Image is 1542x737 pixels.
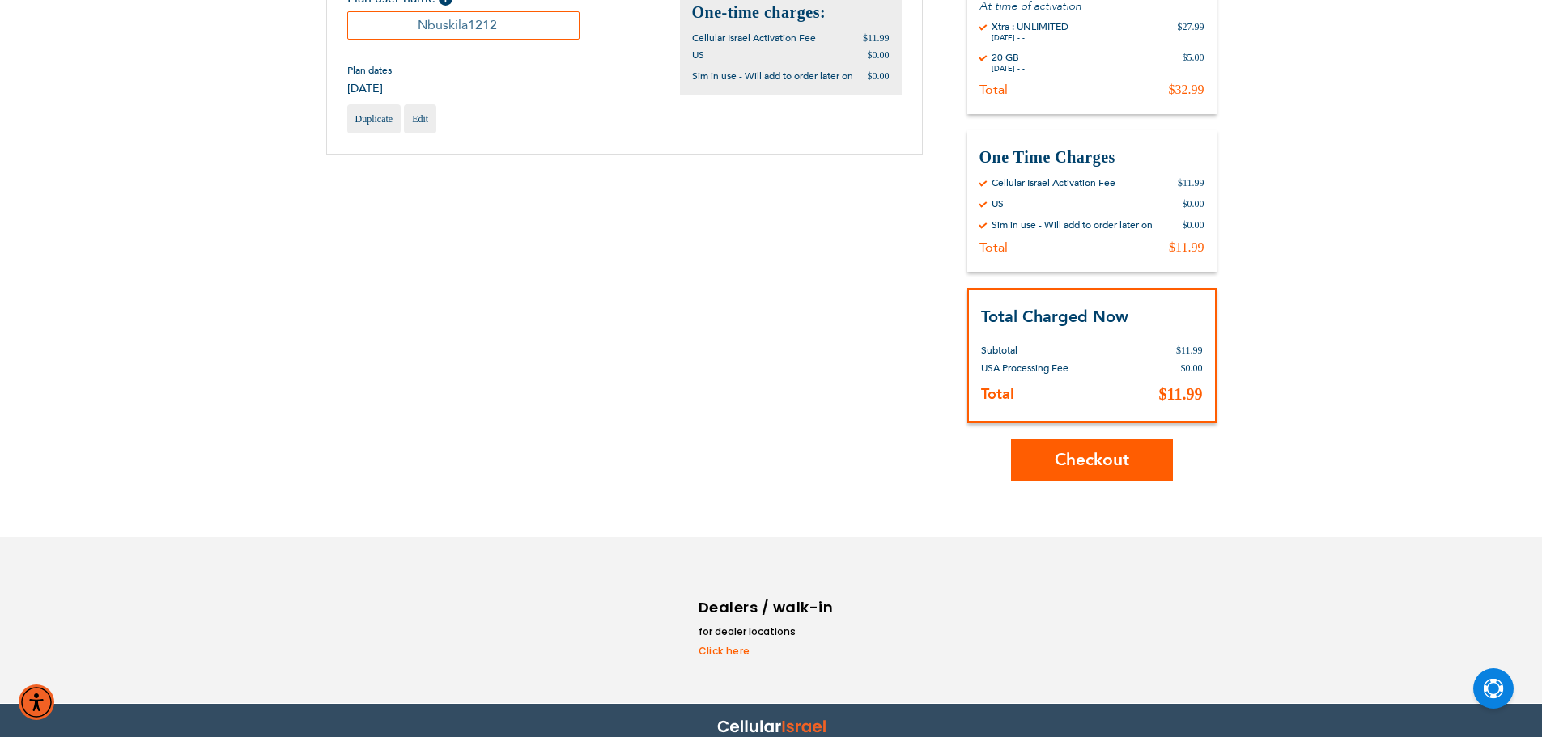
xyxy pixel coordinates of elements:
[981,306,1128,328] strong: Total Charged Now
[1178,20,1204,43] div: $27.99
[1178,176,1204,189] div: $11.99
[347,81,392,96] span: [DATE]
[979,239,1008,256] div: Total
[692,32,816,44] span: Cellular Israel Activation Fee
[1183,51,1204,74] div: $5.00
[981,329,1129,359] th: Subtotal
[992,218,1153,231] div: Sim in use - Will add to order later on
[1181,362,1203,374] span: $0.00
[863,32,890,44] span: $11.99
[1176,345,1203,356] span: $11.99
[992,197,1004,210] div: US
[1169,82,1204,98] div: $32.99
[979,146,1204,168] h3: One Time Charges
[979,82,1008,98] div: Total
[404,104,436,133] a: Edit
[868,49,890,61] span: $0.00
[1011,439,1173,481] button: Checkout
[981,362,1068,375] span: USA Processing Fee
[692,49,704,61] span: US
[981,384,1014,405] strong: Total
[699,644,836,659] a: Click here
[699,595,836,620] h6: Dealers / walk-in
[412,113,428,125] span: Edit
[1183,197,1204,210] div: $0.00
[1169,239,1204,256] div: $11.99
[347,104,401,133] a: Duplicate
[347,64,392,77] span: Plan dates
[699,624,836,640] li: for dealer locations
[355,113,393,125] span: Duplicate
[992,64,1025,74] div: [DATE] - -
[992,51,1025,64] div: 20 GB
[868,70,890,82] span: $0.00
[1159,385,1203,403] span: $11.99
[19,684,54,720] div: Accessibility Menu
[992,20,1068,33] div: Xtra : UNLIMITED
[1055,448,1129,472] span: Checkout
[992,33,1068,43] div: [DATE] - -
[1183,218,1204,231] div: $0.00
[692,2,890,23] h2: One-time charges:
[992,176,1115,189] div: Cellular Israel Activation Fee
[692,70,853,83] span: Sim in use - Will add to order later on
